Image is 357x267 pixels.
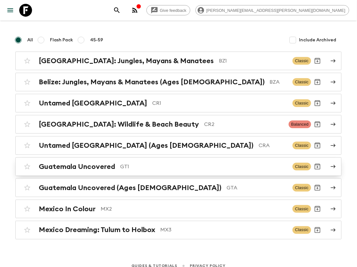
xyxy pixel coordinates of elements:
[15,200,342,218] a: Mexico In ColourMX2ClassicArchive
[39,184,221,192] h2: Guatemala Uncovered (Ages [DEMOGRAPHIC_DATA])
[156,8,190,13] span: Give feedback
[15,179,342,197] a: Guatemala Uncovered (Ages [DEMOGRAPHIC_DATA])GTAClassicArchive
[299,37,336,43] span: Include Archived
[293,205,311,213] span: Classic
[39,57,214,65] h2: [GEOGRAPHIC_DATA]: Jungles, Mayans & Manatees
[120,163,287,171] p: GT1
[195,5,349,15] div: [PERSON_NAME][EMAIL_ADDRESS][PERSON_NAME][DOMAIN_NAME]
[15,94,342,113] a: Untamed [GEOGRAPHIC_DATA]CR1ClassicArchive
[111,4,123,17] button: search adventures
[289,121,311,128] span: Balanced
[146,5,190,15] a: Give feedback
[39,141,253,150] h2: Untamed [GEOGRAPHIC_DATA] (Ages [DEMOGRAPHIC_DATA])
[90,37,103,43] span: 45-59
[311,203,324,215] button: Archive
[293,57,311,65] span: Classic
[203,8,349,13] span: [PERSON_NAME][EMAIL_ADDRESS][PERSON_NAME][DOMAIN_NAME]
[15,115,342,134] a: [GEOGRAPHIC_DATA]: Wildlife & Beach BeautyCR2BalancedArchive
[152,99,287,107] p: CR1
[311,181,324,194] button: Archive
[311,139,324,152] button: Archive
[50,37,73,43] span: Flash Pack
[293,99,311,107] span: Classic
[15,73,342,91] a: Belize: Jungles, Mayans & Manatees (Ages [DEMOGRAPHIC_DATA])BZAClassicArchive
[204,121,284,128] p: CR2
[15,221,342,239] a: Mexico Dreaming: Tulum to HolboxMX3ClassicArchive
[311,224,324,237] button: Archive
[15,52,342,70] a: [GEOGRAPHIC_DATA]: Jungles, Mayans & ManateesBZ1ClassicArchive
[39,226,155,234] h2: Mexico Dreaming: Tulum to Holbox
[311,54,324,67] button: Archive
[311,160,324,173] button: Archive
[39,120,199,129] h2: [GEOGRAPHIC_DATA]: Wildlife & Beach Beauty
[39,78,265,86] h2: Belize: Jungles, Mayans & Manatees (Ages [DEMOGRAPHIC_DATA])
[293,163,311,171] span: Classic
[15,157,342,176] a: Guatemala UncoveredGT1ClassicArchive
[311,76,324,88] button: Archive
[39,205,95,213] h2: Mexico In Colour
[293,226,311,234] span: Classic
[311,97,324,110] button: Archive
[311,118,324,131] button: Archive
[293,78,311,86] span: Classic
[219,57,287,65] p: BZ1
[39,163,115,171] h2: Guatemala Uncovered
[227,184,287,192] p: GTA
[259,142,287,149] p: CRA
[160,226,287,234] p: MX3
[39,99,147,107] h2: Untamed [GEOGRAPHIC_DATA]
[4,4,17,17] button: menu
[270,78,287,86] p: BZA
[101,205,287,213] p: MX2
[293,184,311,192] span: Classic
[15,136,342,155] a: Untamed [GEOGRAPHIC_DATA] (Ages [DEMOGRAPHIC_DATA])CRAClassicArchive
[293,142,311,149] span: Classic
[27,37,33,43] span: All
